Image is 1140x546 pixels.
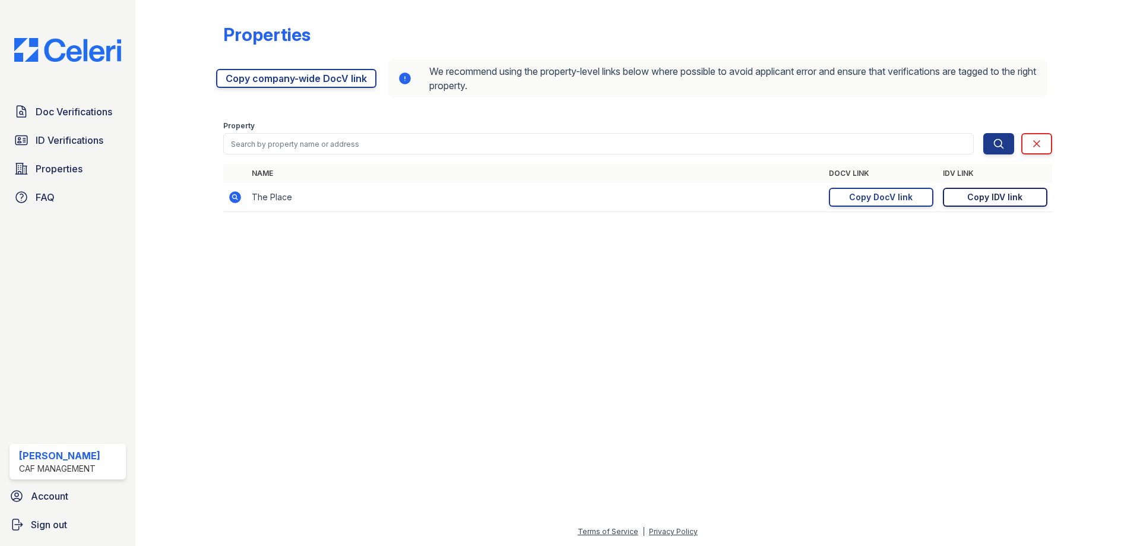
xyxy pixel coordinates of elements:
span: ID Verifications [36,133,103,147]
span: FAQ [36,190,55,204]
td: The Place [247,183,824,212]
a: Privacy Policy [649,527,698,536]
label: Property [223,121,255,131]
div: [PERSON_NAME] [19,449,100,463]
a: Properties [9,157,126,181]
div: CAF Management [19,463,100,475]
a: Account [5,484,131,508]
a: Sign out [5,513,131,536]
img: CE_Logo_Blue-a8612792a0a2168367f1c8372b55b34899dd931a85d93a1a3d3e32e68fde9ad4.png [5,38,131,62]
div: | [642,527,645,536]
th: Name [247,164,824,183]
a: ID Verifications [9,128,126,152]
div: Properties [223,24,311,45]
a: FAQ [9,185,126,209]
span: Sign out [31,517,67,532]
a: Copy company-wide DocV link [216,69,376,88]
div: Copy DocV link [849,191,913,203]
th: IDV Link [938,164,1052,183]
a: Doc Verifications [9,100,126,124]
div: We recommend using the property-level links below where possible to avoid applicant error and ens... [388,59,1047,97]
th: DocV Link [824,164,938,183]
a: Copy IDV link [943,188,1047,207]
a: Terms of Service [578,527,638,536]
input: Search by property name or address [223,133,974,154]
div: Copy IDV link [967,191,1022,203]
span: Doc Verifications [36,105,112,119]
a: Copy DocV link [829,188,933,207]
span: Account [31,489,68,503]
span: Properties [36,162,83,176]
